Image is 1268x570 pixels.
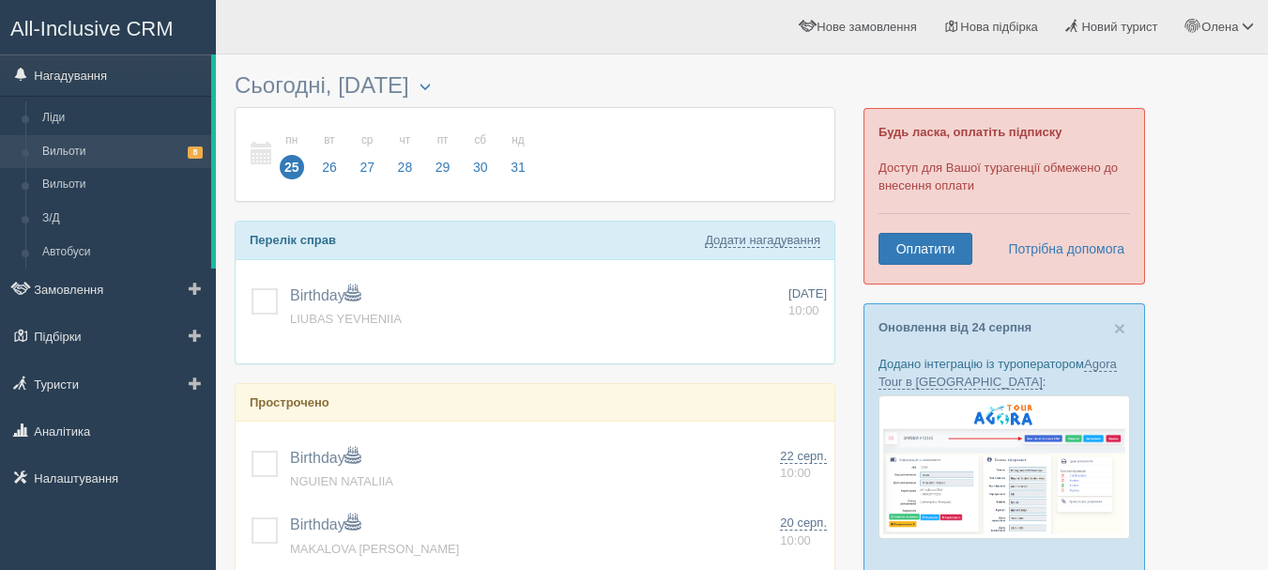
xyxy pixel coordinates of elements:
a: Потрібна допомога [996,233,1125,265]
a: [DATE] 10:00 [788,285,827,320]
span: 28 [393,155,418,179]
a: чт 28 [388,122,423,187]
span: 10:00 [780,466,811,480]
small: нд [506,132,530,148]
a: Автобуси [34,236,211,270]
a: Додати нагадування [705,233,820,248]
span: Олена [1201,20,1238,34]
p: Додано інтеграцію із туроператором : [878,355,1130,391]
div: Доступ для Вашої турагенції обмежено до внесення оплати [863,108,1145,285]
span: 10:00 [788,303,819,317]
b: Прострочено [250,395,329,409]
span: 26 [317,155,342,179]
span: 30 [468,155,493,179]
span: × [1114,317,1125,339]
a: NGUIEN NATALIIA [290,474,393,488]
span: 29 [431,155,455,179]
h3: Сьогодні, [DATE] [235,73,835,98]
span: 31 [506,155,530,179]
a: пт 29 [425,122,461,187]
a: Оплатити [878,233,972,265]
a: Birthday [290,287,360,303]
a: 22 серп. 10:00 [780,448,827,483]
a: Birthday [290,516,360,532]
b: Будь ласка, оплатіть підписку [878,125,1062,139]
b: Перелік справ [250,233,336,247]
img: agora-tour-%D0%B7%D0%B0%D1%8F%D0%B2%D0%BA%D0%B8-%D1%81%D1%80%D0%BC-%D0%B4%D0%BB%D1%8F-%D1%82%D1%8... [878,395,1130,539]
a: Вильоти8 [34,135,211,169]
span: 27 [355,155,379,179]
small: вт [317,132,342,148]
a: Ліди [34,101,211,135]
a: З/Д [34,202,211,236]
span: 20 серп. [780,516,827,531]
span: All-Inclusive CRM [10,17,174,40]
span: Нова підбірка [960,20,1038,34]
a: нд 31 [500,122,531,187]
span: 8 [188,146,203,159]
a: Birthday [290,450,360,466]
button: Close [1114,318,1125,338]
a: LIUBAS YEVHENIIA [290,312,402,326]
a: 20 серп. 10:00 [780,515,827,549]
a: Вильоти [34,168,211,202]
span: Нове замовлення [817,20,916,34]
small: сб [468,132,493,148]
span: Новий турист [1081,20,1157,34]
small: пт [431,132,455,148]
small: чт [393,132,418,148]
a: пн 25 [274,122,310,187]
a: Оновлення від 24 серпня [878,320,1031,334]
a: сб 30 [463,122,498,187]
span: 25 [280,155,304,179]
a: MAKALOVA [PERSON_NAME] [290,542,459,556]
small: пн [280,132,304,148]
a: Agora Tour в [GEOGRAPHIC_DATA] [878,357,1117,390]
small: ср [355,132,379,148]
a: вт 26 [312,122,347,187]
span: 10:00 [780,533,811,547]
span: [DATE] [788,286,827,300]
a: All-Inclusive CRM [1,1,215,53]
span: 22 серп. [780,449,827,464]
a: ср 27 [349,122,385,187]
